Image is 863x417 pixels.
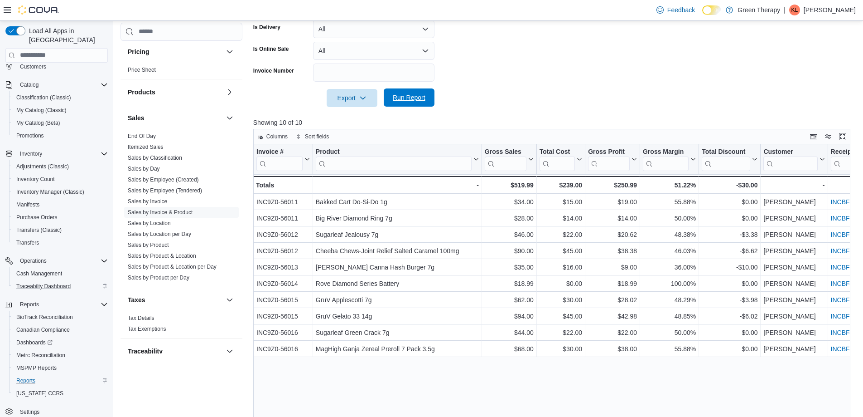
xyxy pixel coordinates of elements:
a: Customers [16,61,50,72]
div: $28.00 [485,213,534,224]
button: Customers [2,59,111,73]
div: $14.00 [588,213,637,224]
a: Reports [13,375,39,386]
div: Gross Profit [588,148,630,157]
span: Traceabilty Dashboard [13,281,108,292]
span: Tax Details [128,314,154,322]
button: Products [224,87,235,98]
button: Metrc Reconciliation [9,349,111,362]
span: Sales by Day [128,165,160,172]
label: Is Online Sale [253,45,289,53]
button: Catalog [16,79,42,90]
div: INC9Z0-56016 [256,327,310,338]
div: INC9Z0-56011 [256,196,310,207]
div: Gross Profit [588,148,630,171]
span: Itemized Sales [128,143,164,151]
button: Export [327,89,377,107]
div: $9.00 [588,262,637,273]
span: BioTrack Reconciliation [13,312,108,323]
div: $15.00 [540,196,582,207]
span: End Of Day [128,132,156,140]
button: Operations [2,255,111,267]
span: Sales by Invoice [128,198,167,205]
span: Load All Apps in [GEOGRAPHIC_DATA] [25,26,108,44]
button: Classification (Classic) [9,91,111,104]
button: Inventory Count [9,173,111,186]
div: -$6.02 [702,311,757,322]
button: Display options [823,131,834,142]
span: Inventory Manager (Classic) [16,188,84,196]
button: Invoice # [256,148,310,171]
a: My Catalog (Classic) [13,105,70,116]
span: Sales by Location [128,220,171,227]
button: Promotions [9,129,111,142]
span: My Catalog (Classic) [13,105,108,116]
button: Cash Management [9,267,111,280]
div: 51.22% [643,180,696,191]
span: Run Report [393,93,425,102]
div: [PERSON_NAME] [763,196,824,207]
div: INC9Z0-56013 [256,262,310,273]
span: Catalog [16,79,108,90]
a: Canadian Compliance [13,324,73,335]
a: Inventory Count [13,174,58,185]
span: [US_STATE] CCRS [16,390,63,397]
span: Inventory Count [13,174,108,185]
button: BioTrack Reconciliation [9,311,111,324]
div: [PERSON_NAME] [763,262,824,273]
div: [PERSON_NAME] Canna Hash Burger 7g [316,262,479,273]
a: Sales by Product & Location per Day [128,264,217,270]
span: Export [332,89,372,107]
span: Operations [16,255,108,266]
a: Transfers (Classic) [13,225,65,235]
h3: Traceability [128,347,163,356]
div: $28.02 [588,294,637,305]
a: Metrc Reconciliation [13,350,69,361]
div: [PERSON_NAME] [763,311,824,322]
a: Dashboards [13,337,56,348]
button: Reports [2,298,111,311]
button: [US_STATE] CCRS [9,387,111,400]
button: Gross Margin [643,148,696,171]
button: Reports [16,299,43,310]
span: Metrc Reconciliation [16,352,65,359]
div: INC9Z0-56015 [256,294,310,305]
span: Purchase Orders [16,214,58,221]
span: Adjustments (Classic) [13,161,108,172]
div: $34.00 [485,196,534,207]
div: [PERSON_NAME] [763,327,824,338]
a: Sales by Invoice & Product [128,209,193,216]
a: Sales by Product per Day [128,275,189,281]
button: Pricing [224,46,235,57]
span: Transfers [16,239,39,246]
span: Manifests [13,199,108,210]
span: Cash Management [16,270,62,277]
button: Taxes [128,295,222,304]
button: MSPMP Reports [9,362,111,374]
a: Inventory Manager (Classic) [13,186,88,197]
button: Purchase Orders [9,211,111,224]
button: Run Report [384,88,434,107]
button: Pricing [128,47,222,56]
span: Classification (Classic) [16,94,71,101]
span: Reports [16,377,35,384]
div: $45.00 [540,245,582,256]
a: [US_STATE] CCRS [13,388,67,399]
div: 36.00% [643,262,696,273]
a: Itemized Sales [128,144,164,150]
button: Sort fields [292,131,333,142]
div: Sales [121,131,242,287]
div: - [763,180,824,191]
div: Taxes [121,313,242,338]
button: Traceability [224,346,235,357]
p: Showing 10 of 10 [253,118,857,127]
div: $250.99 [588,180,637,191]
button: Canadian Compliance [9,324,111,336]
div: INC9Z0-56014 [256,278,310,289]
div: Gross Sales [485,148,526,171]
div: Gross Margin [643,148,689,171]
span: Sales by Product & Location [128,252,196,260]
span: Cash Management [13,268,108,279]
span: KL [791,5,798,15]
